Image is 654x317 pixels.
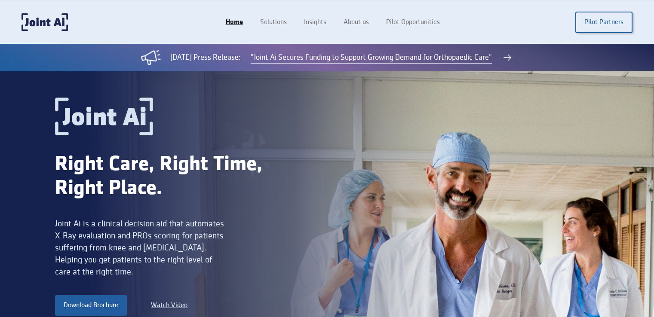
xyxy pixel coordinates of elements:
a: Solutions [252,14,295,30]
a: Download Brochure [55,295,127,316]
a: home [21,13,68,31]
a: Pilot Partners [575,12,633,33]
a: Watch Video [151,300,187,311]
a: Insights [295,14,335,30]
div: Joint Ai is a clinical decision aid that automates X-Ray evaluation and PROs scoring for patients... [55,218,227,278]
div: [DATE] Press Release: [170,52,240,63]
a: Pilot Opportunities [378,14,448,30]
a: Home [217,14,252,30]
a: "Joint Ai Secures Funding to Support Growing Demand for Orthopaedic Care" [251,52,492,64]
a: About us [335,14,378,30]
div: Right Care, Right Time, Right Place. [55,152,300,201]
